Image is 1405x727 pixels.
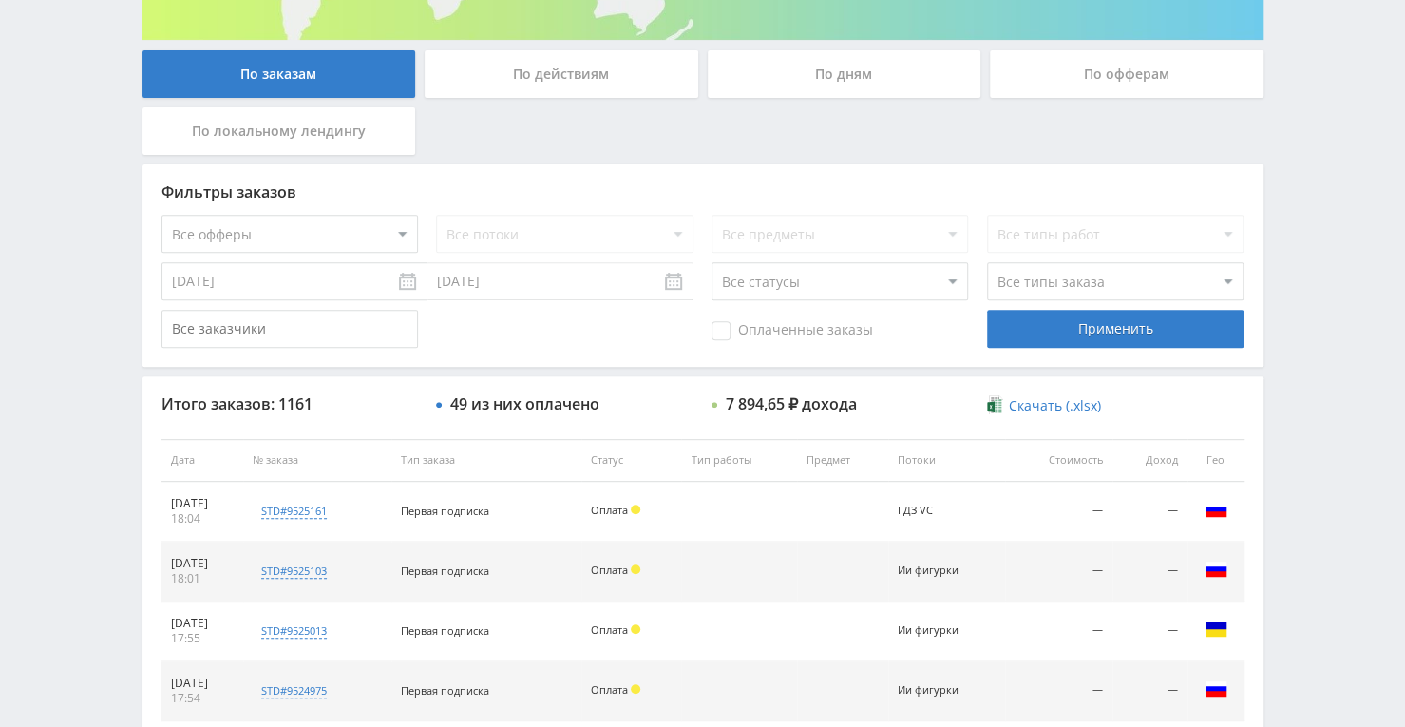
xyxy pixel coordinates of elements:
[161,395,418,412] div: Итого заказов: 1161
[261,683,327,698] div: std#9524975
[1112,602,1187,661] td: —
[171,496,234,511] div: [DATE]
[898,564,983,577] div: Ии фигурки
[987,396,1101,415] a: Скачать (.xlsx)
[708,50,981,98] div: По дням
[1112,542,1187,602] td: —
[631,624,640,634] span: Холд
[726,395,857,412] div: 7 894,65 ₽ дохода
[261,623,327,639] div: std#9525013
[898,684,983,697] div: Ии фигурки
[142,107,416,155] div: По локальному лендингу
[161,439,243,482] th: Дата
[987,310,1244,348] div: Применить
[888,439,1005,482] th: Потоки
[987,395,1003,414] img: xlsx
[401,504,489,518] span: Первая подписка
[171,571,234,586] div: 18:01
[591,563,628,577] span: Оплата
[161,310,418,348] input: Все заказчики
[1205,618,1227,641] img: ukr.png
[591,503,628,517] span: Оплата
[1005,482,1112,542] td: —
[171,691,234,706] div: 17:54
[712,321,873,340] span: Оплаченные заказы
[261,564,327,579] div: std#9525103
[797,439,888,482] th: Предмет
[631,564,640,574] span: Холд
[1009,398,1101,413] span: Скачать (.xlsx)
[1112,482,1187,542] td: —
[1205,558,1227,581] img: rus.png
[631,684,640,694] span: Холд
[243,439,391,482] th: № заказа
[171,676,234,691] div: [DATE]
[591,682,628,697] span: Оплата
[1005,661,1112,721] td: —
[1005,602,1112,661] td: —
[401,623,489,638] span: Первая подписка
[1205,678,1227,700] img: rus.png
[391,439,581,482] th: Тип заказа
[681,439,796,482] th: Тип работы
[171,511,234,526] div: 18:04
[1187,439,1244,482] th: Гео
[581,439,681,482] th: Статус
[425,50,698,98] div: По действиям
[171,616,234,631] div: [DATE]
[171,631,234,646] div: 17:55
[401,564,489,578] span: Первая подписка
[990,50,1263,98] div: По офферам
[142,50,416,98] div: По заказам
[401,683,489,698] span: Первая подписка
[450,395,599,412] div: 49 из них оплачено
[1112,661,1187,721] td: —
[261,504,327,519] div: std#9525161
[1205,498,1227,521] img: rus.png
[161,183,1244,201] div: Фильтры заказов
[171,556,234,571] div: [DATE]
[631,505,640,514] span: Холд
[1005,542,1112,602] td: —
[898,624,983,637] div: Ии фигурки
[591,622,628,637] span: Оплата
[1112,439,1187,482] th: Доход
[898,505,983,517] div: ГДЗ VC
[1005,439,1112,482] th: Стоимость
